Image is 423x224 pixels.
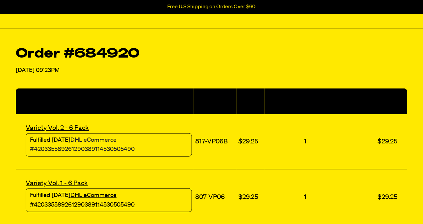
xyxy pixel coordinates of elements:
[30,192,135,208] a: DHL eCommerce #420335589261290389114530505490
[194,114,237,169] td: 817-VP06B
[30,137,135,153] a: DHL eCommerce #420335589261290389114530505490
[237,114,265,169] td: $29.25
[308,88,407,114] th: Total
[26,125,89,131] a: Variety Vol. 2 - 6 Pack
[16,66,407,75] p: [DATE] 09:23PM
[194,88,237,114] th: SKU
[237,88,265,114] th: Price
[16,47,407,61] h2: Order #684920
[168,4,256,10] p: Free U.S Shipping on Orders Over $60
[16,88,194,114] th: Product
[265,88,308,114] th: Quantity
[26,180,88,187] a: Variety Vol. 1 - 6 Pack
[265,114,308,169] td: 1
[308,114,407,169] td: $29.25
[26,188,192,212] div: Fulfilled [DATE]
[26,133,192,157] div: Fulfilled [DATE]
